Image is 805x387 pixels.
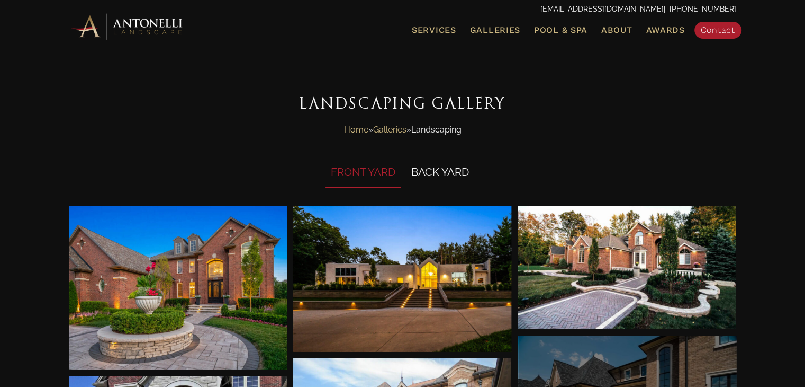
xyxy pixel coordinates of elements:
a: About [597,23,637,37]
span: Services [412,26,456,34]
a: Galleries [466,23,524,37]
li: BACK YARD [406,159,474,188]
nav: Breadcrumbs [69,122,736,138]
span: Landscaping [411,122,462,138]
span: About [601,26,632,34]
a: Awards [641,23,689,37]
a: [EMAIL_ADDRESS][DOMAIN_NAME] [540,5,664,13]
span: Awards [646,25,684,35]
a: Services [408,23,460,37]
span: » » [344,122,462,138]
h2: Landscaping Gallery [69,91,736,117]
a: Contact [694,22,741,39]
span: Galleries [470,25,520,35]
span: Contact [701,25,735,35]
a: Pool & Spa [530,23,592,37]
li: FRONT YARD [325,159,401,188]
span: Pool & Spa [534,25,587,35]
a: Home [344,122,368,138]
p: | [PHONE_NUMBER] [69,3,736,16]
a: Galleries [373,122,406,138]
img: Antonelli Horizontal Logo [69,12,186,41]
